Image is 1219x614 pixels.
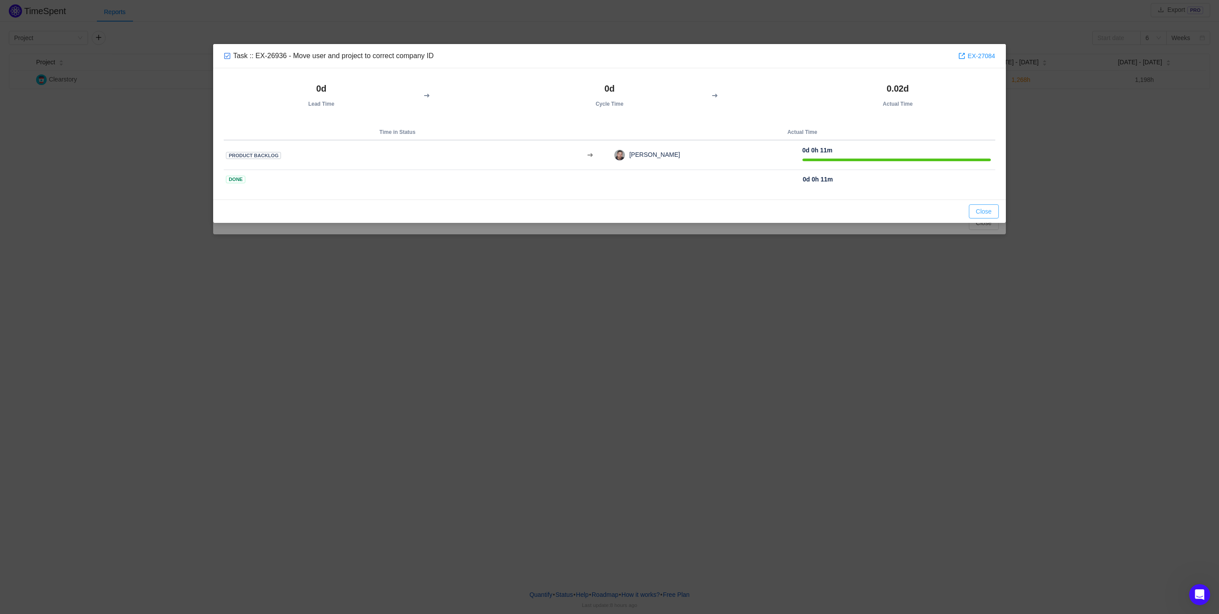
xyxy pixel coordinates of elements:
img: 10318 [224,52,231,59]
iframe: Intercom live chat [1189,584,1210,605]
div: Task :: EX-26936 - Move user and project to correct company ID [224,51,433,61]
span: [PERSON_NAME] [625,151,680,158]
th: Cycle Time [512,79,707,111]
strong: 0d 0h 11m [803,176,833,183]
th: Actual Time [609,125,995,140]
th: Actual Time [800,79,995,111]
span: Done [226,176,245,183]
a: EX-27084 [958,51,995,61]
strong: 0.02d [887,84,909,93]
th: Time in Status [224,125,571,140]
img: 16 [614,150,625,160]
th: Lead Time [224,79,418,111]
strong: 0d 0h 11m [802,147,832,154]
strong: 0d [316,84,326,93]
button: Close [969,204,999,218]
span: Product Backlog [226,152,281,159]
strong: 0d [604,84,614,93]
